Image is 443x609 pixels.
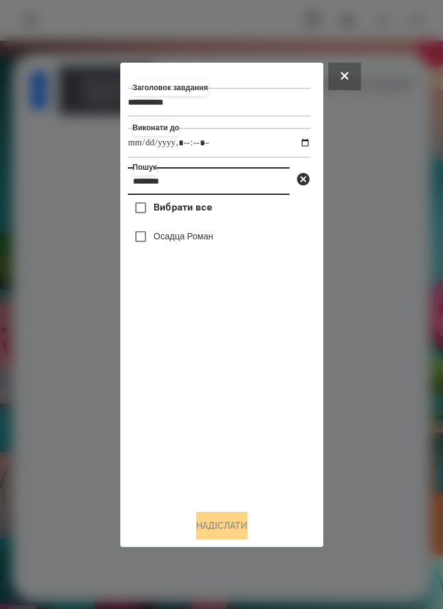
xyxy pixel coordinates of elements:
[133,80,208,96] label: Заголовок завдання
[154,230,213,242] label: Осадца Роман
[154,200,212,215] span: Вибрати все
[133,160,157,175] label: Пошук
[196,512,248,539] button: Надіслати
[133,120,180,136] label: Виконати до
